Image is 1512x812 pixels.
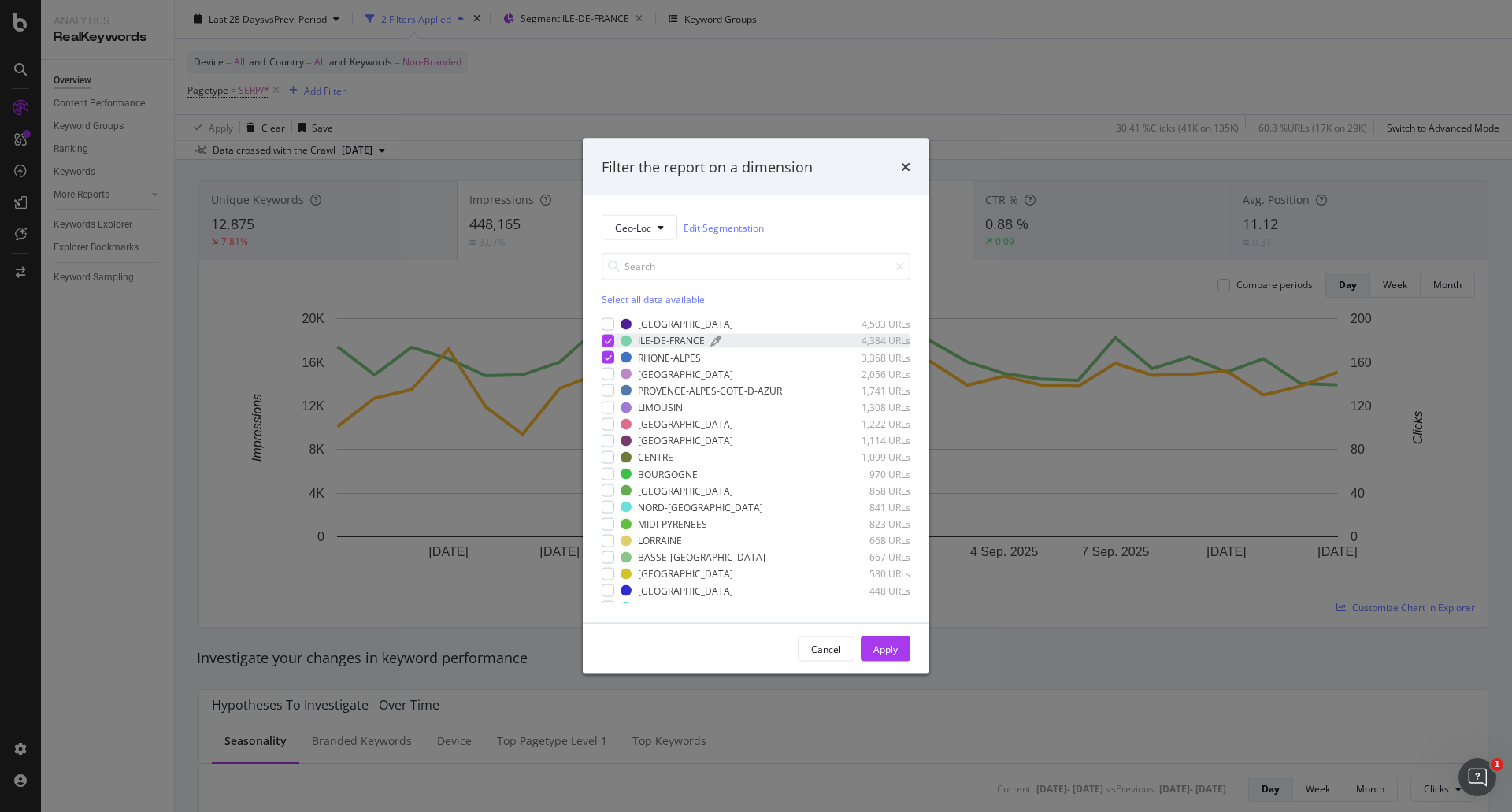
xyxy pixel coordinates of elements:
div: 580 URLs [833,567,910,580]
div: 1,114 URLs [833,434,910,447]
div: [GEOGRAPHIC_DATA] [638,484,733,497]
div: 409 URLs [833,600,910,614]
div: [GEOGRAPHIC_DATA] [638,567,733,580]
div: 667 URLs [833,551,910,564]
div: 668 URLs [833,534,910,547]
div: LORRAINE [638,534,682,547]
div: [GEOGRAPHIC_DATA] [638,584,733,597]
div: LIMOUSIN [638,401,683,414]
input: Search [602,253,910,280]
div: PROVENCE-ALPES-COTE-D-AZUR [638,384,782,397]
div: 4,384 URLs [833,334,910,347]
div: times [901,157,910,177]
div: [GEOGRAPHIC_DATA] [638,600,733,614]
span: Geo-Loc [615,221,651,234]
div: Select all data available [602,293,910,306]
div: 1,222 URLs [833,417,910,431]
div: 823 URLs [833,517,910,531]
button: Geo-Loc [602,215,677,240]
div: 970 URLs [833,467,910,480]
div: RHONE-ALPES [638,350,701,364]
div: 841 URLs [833,500,910,514]
div: 448 URLs [833,584,910,597]
div: 1,741 URLs [833,384,910,397]
button: Apply [861,636,910,662]
div: 1,308 URLs [833,401,910,414]
div: 858 URLs [833,484,910,497]
div: 4,503 URLs [833,317,910,331]
span: 1 [1491,758,1503,771]
div: [GEOGRAPHIC_DATA] [638,367,733,380]
div: 1,099 URLs [833,450,910,464]
div: 2,056 URLs [833,367,910,380]
div: Filter the report on a dimension [602,157,813,177]
div: ILE-DE-FRANCE [638,334,705,347]
div: modal [583,138,929,674]
div: [GEOGRAPHIC_DATA] [638,317,733,331]
div: [GEOGRAPHIC_DATA] [638,417,733,431]
div: BASSE-[GEOGRAPHIC_DATA] [638,551,765,564]
iframe: Intercom live chat [1458,758,1496,796]
div: MIDI-PYRENEES [638,517,707,531]
button: Cancel [798,636,854,662]
a: Edit Segmentation [684,219,764,235]
div: Apply [873,642,898,655]
div: NORD-[GEOGRAPHIC_DATA] [638,500,763,514]
div: CENTRE [638,450,673,464]
div: [GEOGRAPHIC_DATA] [638,434,733,447]
div: 3,368 URLs [833,350,910,364]
div: BOURGOGNE [638,467,698,480]
div: Cancel [811,642,841,655]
